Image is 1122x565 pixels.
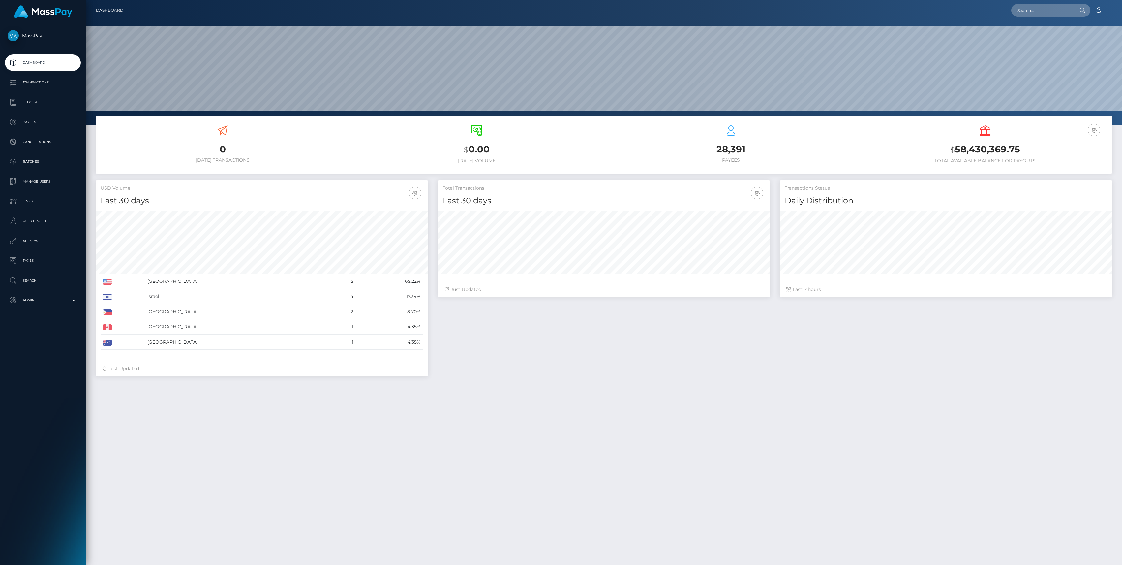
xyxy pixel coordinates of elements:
p: Manage Users [8,177,78,186]
td: [GEOGRAPHIC_DATA] [145,274,326,289]
td: 4 [326,289,356,304]
img: CA.png [103,324,112,330]
p: API Keys [8,236,78,246]
p: User Profile [8,216,78,226]
p: Search [8,276,78,285]
p: Payees [8,117,78,127]
h6: [DATE] Transactions [101,157,345,163]
a: Search [5,272,81,289]
h3: 0.00 [355,143,599,156]
a: Dashboard [5,54,81,71]
small: $ [950,145,955,154]
img: PH.png [103,309,112,315]
p: Admin [8,295,78,305]
h4: Last 30 days [443,195,765,207]
p: Cancellations [8,137,78,147]
h6: Payees [609,157,853,163]
td: 15 [326,274,356,289]
h6: Total Available Balance for Payouts [863,158,1107,164]
p: Taxes [8,256,78,266]
h6: [DATE] Volume [355,158,599,164]
small: $ [464,145,469,154]
h4: Last 30 days [101,195,423,207]
a: Manage Users [5,173,81,190]
p: Links [8,196,78,206]
span: MassPay [5,33,81,39]
a: Batches [5,153,81,170]
h3: 28,391 [609,143,853,156]
img: MassPay Logo [14,5,72,18]
p: Transactions [8,78,78,87]
h5: Total Transactions [443,185,765,192]
a: Transactions [5,74,81,91]
input: Search... [1011,4,1073,17]
td: 4.35% [356,335,423,350]
a: Links [5,193,81,210]
a: Admin [5,292,81,309]
td: Israel [145,289,326,304]
div: Just Updated [102,365,421,372]
a: API Keys [5,233,81,249]
td: [GEOGRAPHIC_DATA] [145,304,326,319]
a: Dashboard [96,3,123,17]
td: 8.70% [356,304,423,319]
h5: USD Volume [101,185,423,192]
h5: Transactions Status [785,185,1107,192]
td: 65.22% [356,274,423,289]
h4: Daily Distribution [785,195,1107,207]
p: Batches [8,157,78,167]
img: US.png [103,279,112,285]
span: 24 [802,286,808,292]
a: Cancellations [5,134,81,150]
h3: 58,430,369.75 [863,143,1107,156]
img: IL.png [103,294,112,300]
td: [GEOGRAPHIC_DATA] [145,319,326,335]
td: 2 [326,304,356,319]
h3: 0 [101,143,345,156]
div: Last hours [786,286,1106,293]
div: Just Updated [444,286,764,293]
a: Taxes [5,252,81,269]
td: 1 [326,319,356,335]
td: [GEOGRAPHIC_DATA] [145,335,326,350]
a: User Profile [5,213,81,229]
a: Ledger [5,94,81,111]
td: 1 [326,335,356,350]
p: Dashboard [8,58,78,68]
img: MassPay [8,30,19,41]
a: Payees [5,114,81,130]
img: AU.png [103,340,112,346]
td: 17.39% [356,289,423,304]
td: 4.35% [356,319,423,335]
p: Ledger [8,97,78,107]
